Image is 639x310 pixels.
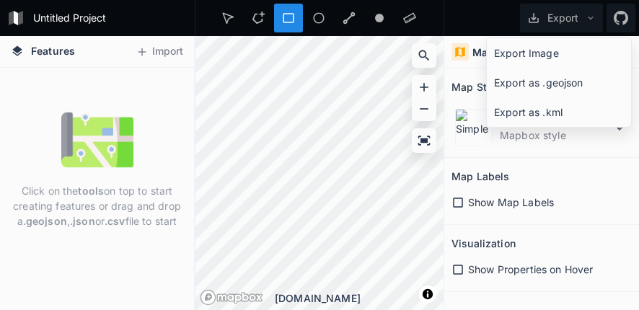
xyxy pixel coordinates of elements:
[275,291,444,306] div: [DOMAIN_NAME]
[468,262,593,277] span: Show Properties on Hover
[419,285,436,303] button: Toggle attribution
[70,215,95,227] strong: .json
[451,232,516,254] h2: Visualization
[128,40,190,63] button: Import
[78,185,104,197] strong: tools
[500,128,611,143] dd: Mapbox style
[487,38,631,68] div: Export Image
[487,68,631,97] div: Export as .geojson
[200,289,263,306] a: Mapbox logo
[11,183,183,229] p: Click on the on top to start creating features or drag and drop a , or file to start
[105,215,125,227] strong: .csv
[61,104,133,176] img: empty
[23,215,67,227] strong: .geojson
[455,109,493,146] img: Simple
[468,195,554,210] span: Show Map Labels
[31,43,75,58] span: Features
[487,97,631,127] div: Export as .kml
[472,45,557,60] h4: Map and Visuals
[451,165,509,187] h2: Map Labels
[451,76,501,98] h2: Map Style
[423,286,432,302] span: Toggle attribution
[520,4,603,32] button: Export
